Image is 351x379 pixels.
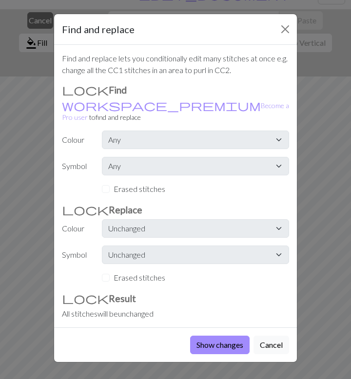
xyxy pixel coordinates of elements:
label: Symbol [56,157,96,175]
label: Erased stitches [114,183,165,195]
label: Colour [56,131,96,149]
a: Become a Pro user [62,101,289,121]
h3: Result [62,292,289,304]
small: to find and replace [62,101,289,121]
button: Cancel [253,336,289,354]
label: Erased stitches [114,272,165,284]
h5: Find and replace [62,22,135,37]
button: Close [277,21,293,37]
span: workspace_premium [62,98,261,112]
h3: Replace [62,204,289,215]
h3: Find [62,84,289,95]
button: Show changes [190,336,250,354]
label: Symbol [56,246,96,264]
div: All stitches will be unchanged [62,308,289,320]
label: Colour [56,219,96,238]
p: Find and replace lets you conditionally edit many stitches at once e.g. change all the CC1 stitch... [62,53,289,76]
